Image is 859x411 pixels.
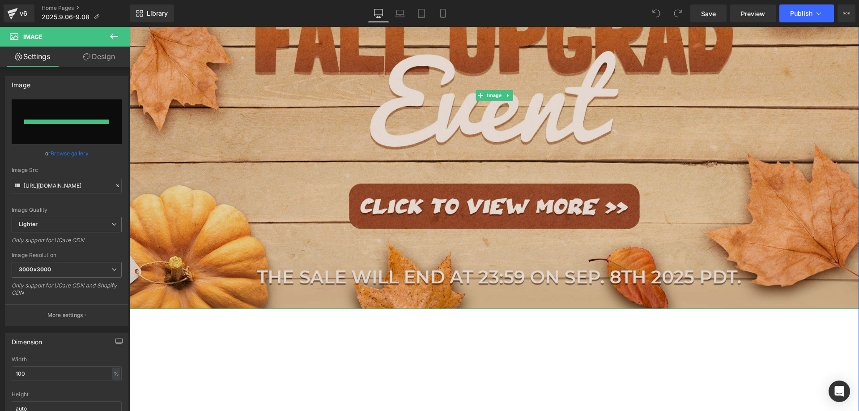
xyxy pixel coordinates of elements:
span: Preview [741,9,765,18]
button: More settings [5,304,128,325]
button: Undo [647,4,665,22]
div: Only support for UCare CDN and Shopify CDN [12,282,122,302]
span: Save [701,9,716,18]
a: v6 [4,4,34,22]
span: Publish [790,10,812,17]
a: Desktop [368,4,389,22]
button: Redo [669,4,687,22]
a: Expand / Collapse [374,63,383,74]
a: New Library [130,4,174,22]
input: Link [12,178,122,193]
div: Width [12,356,122,363]
span: Image [356,63,374,74]
div: % [112,368,120,380]
div: Image [12,76,30,89]
a: Laptop [389,4,411,22]
a: Mobile [432,4,454,22]
div: Image Resolution [12,252,122,258]
div: Dimension [12,333,43,346]
div: Image Quality [12,207,122,213]
div: or [12,149,122,158]
div: v6 [18,8,29,19]
span: Library [147,9,168,17]
p: More settings [47,311,83,319]
button: Publish [779,4,834,22]
a: Preview [730,4,776,22]
span: Image [23,33,43,40]
div: Image Src [12,167,122,173]
div: Only support for UCare CDN [12,237,122,250]
a: Browse gallery [51,146,89,161]
b: 3000x3000 [19,266,51,273]
div: Height [12,391,122,398]
div: Open Intercom Messenger [829,381,850,402]
a: Home Pages [42,4,130,12]
button: More [838,4,855,22]
a: Tablet [411,4,432,22]
input: auto [12,366,122,381]
span: 2025.9.06-9.08 [42,13,89,21]
b: Lighter [19,221,38,227]
a: Design [67,47,132,67]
